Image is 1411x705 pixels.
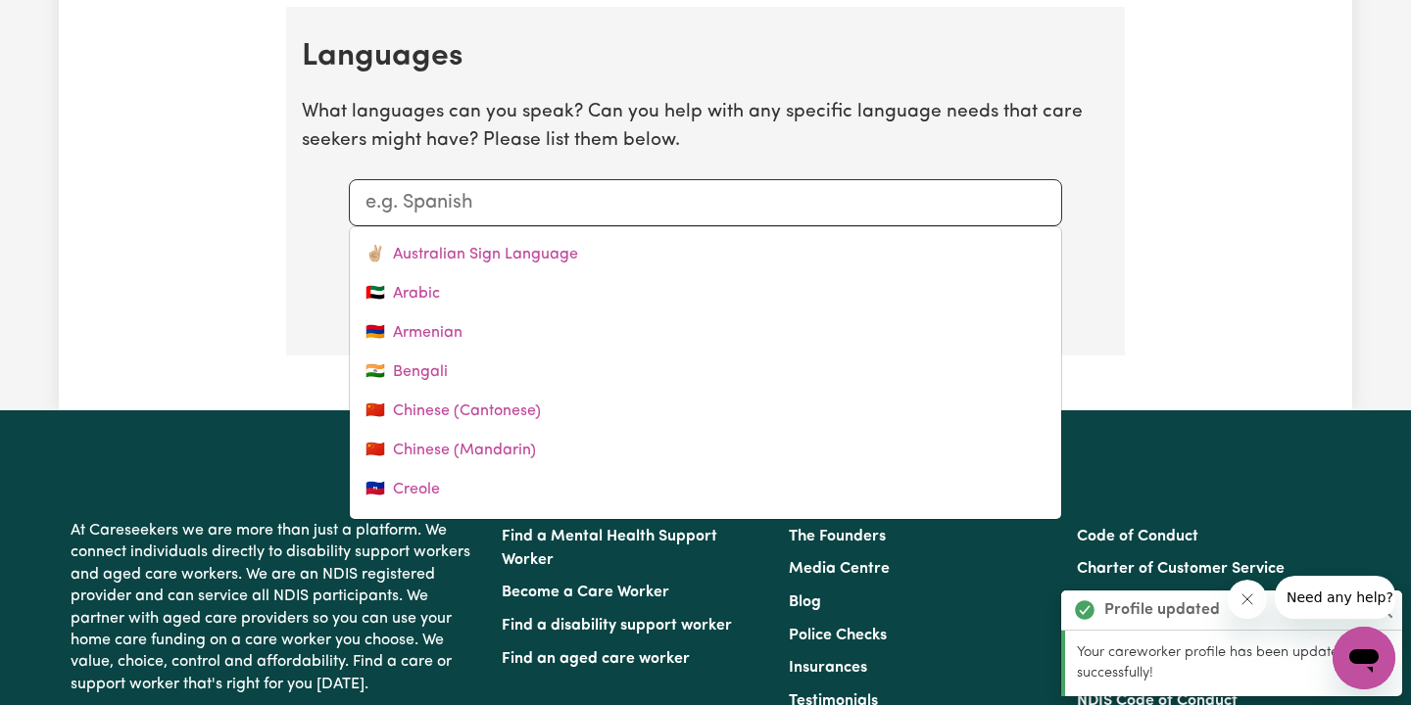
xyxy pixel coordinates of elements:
[789,561,890,577] a: Media Centre
[1077,642,1390,684] p: Your careworker profile has been updated successfully!
[350,235,1061,274] a: Australian Sign Language
[350,352,1061,392] a: Bengali
[365,321,385,345] span: 🇦🇲
[365,399,385,423] span: 🇨🇳
[1077,529,1198,544] a: Code of Conduct
[789,628,887,643] a: Police Checks
[350,313,1061,352] a: Armenian
[365,243,385,266] span: ✌🏼
[502,529,717,568] a: Find a Mental Health Support Worker
[365,478,385,501] span: 🇭🇹
[350,274,1061,313] a: Arabic
[350,509,1061,548] a: Czech
[502,618,732,634] a: Find a disability support worker
[365,517,385,540] span: 🇨🇿
[1333,627,1395,689] iframe: Button to launch messaging window
[789,660,867,676] a: Insurances
[502,585,669,600] a: Become a Care Worker
[502,651,690,667] a: Find an aged care worker
[350,392,1061,431] a: Chinese (Cantonese)
[302,99,1109,156] p: What languages can you speak? Can you help with any specific language needs that care seekers mig...
[1104,598,1220,622] strong: Profile updated
[789,594,821,610] a: Blog
[1077,561,1285,577] a: Charter of Customer Service
[1275,576,1395,619] iframe: Message from company
[365,282,385,305] span: 🇦🇪
[302,38,1109,75] h2: Languages
[789,529,886,544] a: The Founders
[71,512,478,703] p: At Careseekers we are more than just a platform. We connect individuals directly to disability su...
[1228,580,1267,619] iframe: Close message
[350,470,1061,509] a: Creole
[350,431,1061,470] a: Chinese (Mandarin)
[365,360,385,384] span: 🇮🇳
[365,439,385,462] span: 🇨🇳
[365,188,1046,217] input: e.g. Spanish
[349,226,1062,520] div: menu-options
